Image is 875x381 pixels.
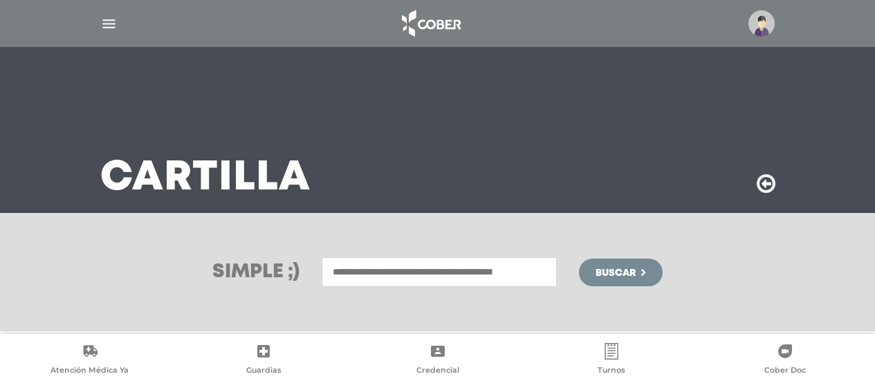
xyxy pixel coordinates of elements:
[176,343,350,378] a: Guardias
[50,365,129,378] span: Atención Médica Ya
[3,343,176,378] a: Atención Médica Ya
[598,365,625,378] span: Turnos
[524,343,698,378] a: Turnos
[100,160,311,196] h3: Cartilla
[699,343,872,378] a: Cober Doc
[212,263,300,282] h3: Simple ;)
[748,10,775,37] img: profile-placeholder.svg
[246,365,282,378] span: Guardias
[394,7,467,40] img: logo_cober_home-white.png
[579,259,662,286] button: Buscar
[764,365,806,378] span: Cober Doc
[596,268,636,278] span: Buscar
[100,15,118,32] img: Cober_menu-lines-white.svg
[351,343,524,378] a: Credencial
[416,365,459,378] span: Credencial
